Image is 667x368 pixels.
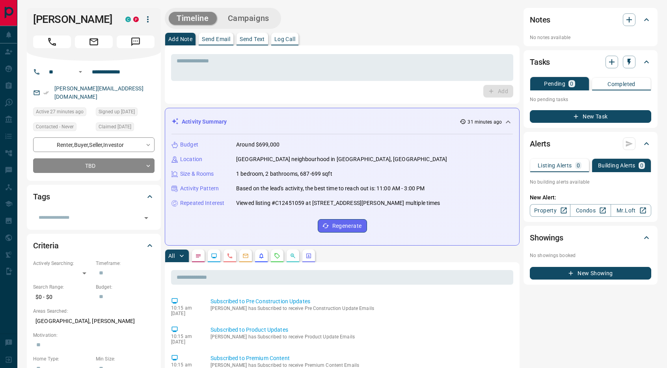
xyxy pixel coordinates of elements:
[33,13,114,26] h1: [PERSON_NAME]
[611,204,651,217] a: Mr.Loft
[96,260,155,267] p: Timeframe:
[530,134,651,153] div: Alerts
[236,199,440,207] p: Viewed listing #C12451059 at [STREET_ADDRESS][PERSON_NAME] multiple times
[180,184,219,193] p: Activity Pattern
[530,53,651,71] div: Tasks
[530,110,651,123] button: New Task
[33,239,59,252] h2: Criteria
[96,122,155,133] div: Mon Oct 06 2025
[33,260,92,267] p: Actively Searching:
[195,253,201,259] svg: Notes
[171,334,199,339] p: 10:15 am
[180,199,224,207] p: Repeated Interest
[211,362,510,368] p: [PERSON_NAME] has Subscribed to receive Premium Content Emails
[530,13,550,26] h2: Notes
[182,118,227,126] p: Activity Summary
[117,36,155,48] span: Message
[530,267,651,280] button: New Showing
[99,123,131,131] span: Claimed [DATE]
[530,231,563,244] h2: Showings
[33,308,155,315] p: Areas Searched:
[33,158,155,173] div: TBD
[570,81,573,86] p: 0
[133,17,139,22] div: property.ca
[33,291,92,304] p: $0 - $0
[240,36,265,42] p: Send Text
[171,305,199,311] p: 10:15 am
[169,12,217,25] button: Timeline
[96,284,155,291] p: Budget:
[33,137,155,152] div: Renter , Buyer , Seller , Investor
[530,193,651,202] p: New Alert:
[227,253,233,259] svg: Calls
[236,184,425,193] p: Based on the lead's activity, the best time to reach out is: 11:00 AM - 3:00 PM
[33,187,155,206] div: Tags
[33,236,155,255] div: Criteria
[530,137,550,150] h2: Alerts
[598,163,635,168] p: Building Alerts
[168,253,175,259] p: All
[54,85,143,100] a: [PERSON_NAME][EMAIL_ADDRESS][DOMAIN_NAME]
[211,326,510,334] p: Subscribed to Product Updates
[211,253,217,259] svg: Lead Browsing Activity
[530,252,651,259] p: No showings booked
[33,315,155,328] p: [GEOGRAPHIC_DATA], [PERSON_NAME]
[236,170,332,178] p: 1 bedroom, 2 bathrooms, 687-699 sqft
[258,253,265,259] svg: Listing Alerts
[538,163,572,168] p: Listing Alerts
[306,253,312,259] svg: Agent Actions
[274,36,295,42] p: Log Call
[318,219,367,233] button: Regenerate
[171,115,513,129] div: Activity Summary31 minutes ago
[43,90,49,96] svg: Email Verified
[530,10,651,29] div: Notes
[33,332,155,339] p: Motivation:
[607,81,635,87] p: Completed
[640,163,643,168] p: 0
[168,36,192,42] p: Add Note
[96,355,155,362] p: Min Size:
[570,204,611,217] a: Condos
[530,178,651,186] p: No building alerts available
[36,108,84,116] span: Active 27 minutes ago
[290,253,296,259] svg: Opportunities
[75,36,113,48] span: Email
[530,94,651,105] p: No pending tasks
[530,56,550,68] h2: Tasks
[180,141,198,149] p: Budget
[530,228,651,247] div: Showings
[36,123,74,131] span: Contacted - Never
[125,17,131,22] div: condos.ca
[33,355,92,362] p: Home Type:
[242,253,249,259] svg: Emails
[530,34,651,41] p: No notes available
[33,36,71,48] span: Call
[171,339,199,345] p: [DATE]
[99,108,135,116] span: Signed up [DATE]
[274,253,280,259] svg: Requests
[180,170,214,178] p: Size & Rooms
[33,190,50,203] h2: Tags
[171,362,199,368] p: 10:15 am
[33,284,92,291] p: Search Range:
[211,334,510,340] p: [PERSON_NAME] has Subscribed to receive Product Update Emails
[76,67,85,77] button: Open
[211,354,510,362] p: Subscribed to Premium Content
[96,107,155,118] div: Mon Oct 06 2025
[211,306,510,311] p: [PERSON_NAME] has Subscribed to receive Pre Construction Update Emails
[468,118,502,126] p: 31 minutes ago
[33,107,92,118] div: Wed Oct 15 2025
[180,155,202,163] p: Location
[236,141,279,149] p: Around $699,000
[577,163,580,168] p: 0
[202,36,230,42] p: Send Email
[530,204,570,217] a: Property
[211,297,510,306] p: Subscribed to Pre Construction Updates
[220,12,277,25] button: Campaigns
[171,311,199,316] p: [DATE]
[141,212,152,223] button: Open
[544,81,565,86] p: Pending
[236,155,447,163] p: [GEOGRAPHIC_DATA] neighbourhood in [GEOGRAPHIC_DATA], [GEOGRAPHIC_DATA]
